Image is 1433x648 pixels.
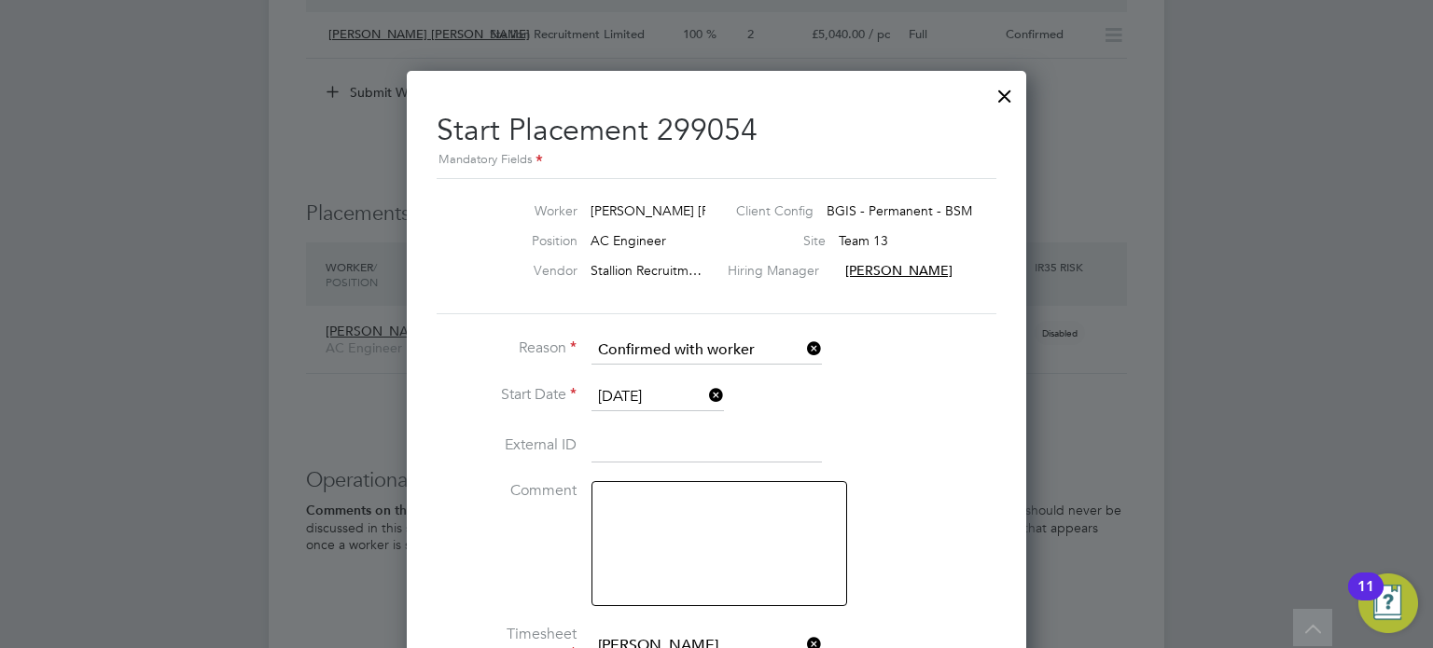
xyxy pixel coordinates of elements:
label: Site [751,232,826,249]
span: BGIS - Permanent - BSM [827,202,972,219]
button: Open Resource Center, 11 new notifications [1358,573,1418,633]
span: AC Engineer [591,232,666,249]
label: External ID [437,435,577,455]
span: Stallion Recruitm… [591,262,702,279]
label: Comment [437,481,577,501]
input: Select one [591,383,724,411]
h2: Start Placement 299054 [437,97,996,171]
label: Hiring Manager [728,262,832,279]
label: Reason [437,338,577,358]
label: Worker [475,202,577,219]
span: [PERSON_NAME] [PERSON_NAME] [591,202,801,219]
input: Select one [591,337,822,365]
div: Mandatory Fields [437,150,996,171]
label: Vendor [475,262,577,279]
label: Start Date [437,385,577,405]
span: [PERSON_NAME] [845,262,953,279]
label: Position [475,232,577,249]
div: 11 [1357,586,1374,611]
label: Client Config [736,202,814,219]
span: Team 13 [839,232,888,249]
